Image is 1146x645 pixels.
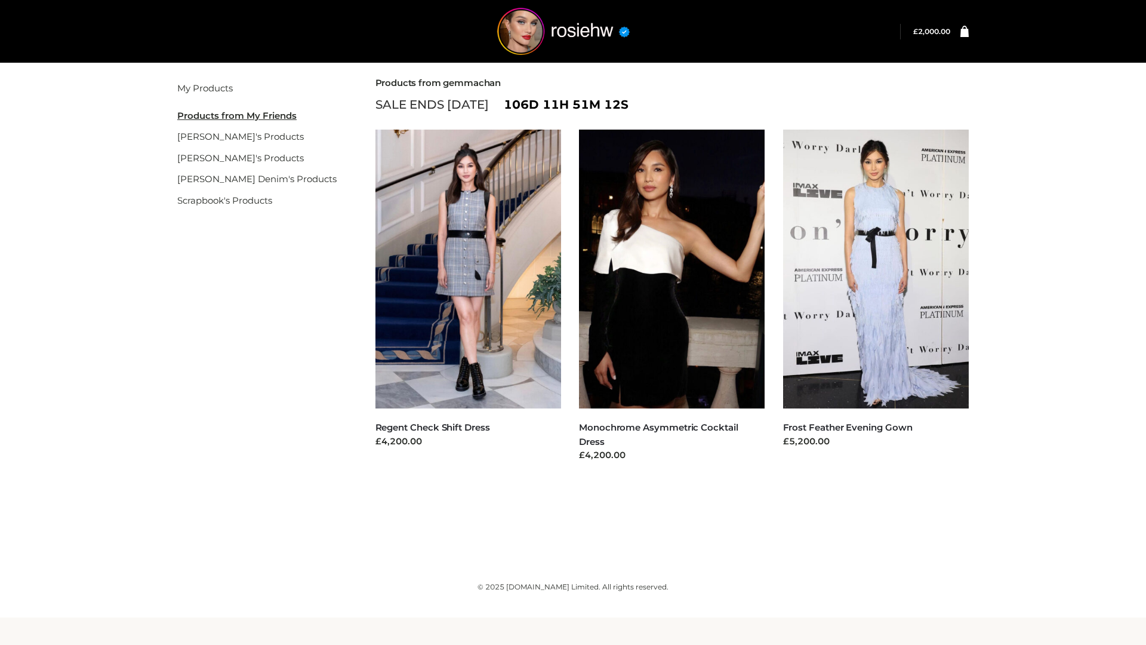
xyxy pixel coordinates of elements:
[177,82,233,94] a: My Products
[913,27,918,36] span: £
[177,195,272,206] a: Scrapbook's Products
[783,422,913,433] a: Frost Feather Evening Gown
[375,422,490,433] a: Regent Check Shift Dress
[177,173,337,185] a: [PERSON_NAME] Denim's Products
[177,581,969,593] div: © 2025 [DOMAIN_NAME] Limited. All rights reserved.
[375,78,969,88] h2: Products from gemmachan
[579,449,765,462] div: £4,200.00
[783,435,969,449] div: £5,200.00
[474,8,653,55] img: rosiehw
[504,94,629,115] span: 106d 11h 51m 12s
[177,131,304,142] a: [PERSON_NAME]'s Products
[913,27,950,36] a: £2,000.00
[177,110,297,121] u: Products from My Friends
[177,152,304,164] a: [PERSON_NAME]'s Products
[913,27,950,36] bdi: 2,000.00
[375,94,969,115] div: SALE ENDS [DATE]
[579,422,738,447] a: Monochrome Asymmetric Cocktail Dress
[375,435,562,449] div: £4,200.00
